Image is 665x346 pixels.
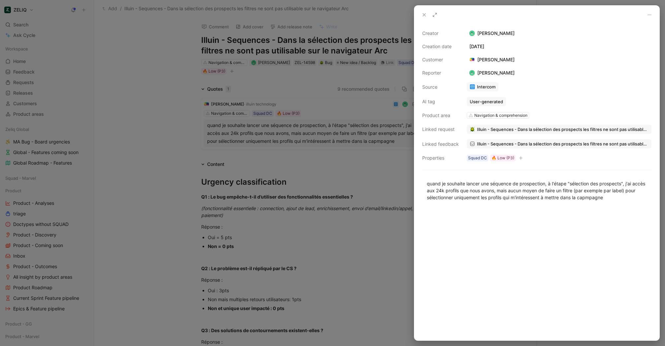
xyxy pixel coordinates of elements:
div: Reporter [422,69,459,77]
div: Navigation & comprehension [474,112,527,119]
div: Customer [422,56,459,64]
div: User-generated [470,99,503,105]
img: 🪲 [470,127,475,132]
div: Squad DC [468,155,487,161]
span: Illuin - Sequences - Dans la sélection des prospects les filtres ne sont pas utilisable sur le na... [477,141,649,147]
div: Linked request [422,125,459,133]
div: Properties [422,154,459,162]
div: Creator [422,29,459,37]
div: 🔥 Low (P3) [491,155,514,161]
a: Intercom [467,82,498,91]
img: avatar [470,31,474,36]
div: [PERSON_NAME] [467,56,517,64]
div: quand je souhaite lancer une séquence de prospection, à l'étape "sélection des prospects", j'ai a... [427,180,647,201]
img: logo [469,57,475,62]
div: AI tag [422,98,459,106]
div: Product area [422,111,459,119]
div: [PERSON_NAME] [467,69,517,77]
div: [DATE] [467,43,651,50]
div: Linked feedback [422,140,459,148]
button: 🪲Illuin - Sequences - Dans la sélection des prospects les filtres ne sont pas utilisable sur le n... [467,125,651,134]
div: [PERSON_NAME] [467,29,651,37]
div: Source [422,83,459,91]
img: avatar [470,71,474,75]
span: Illuin - Sequences - Dans la sélection des prospects les filtres ne sont pas utilisable sur le na... [477,126,649,132]
div: Creation date [422,43,459,50]
a: Illuin - Sequences - Dans la sélection des prospects les filtres ne sont pas utilisable sur le na... [467,139,651,148]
